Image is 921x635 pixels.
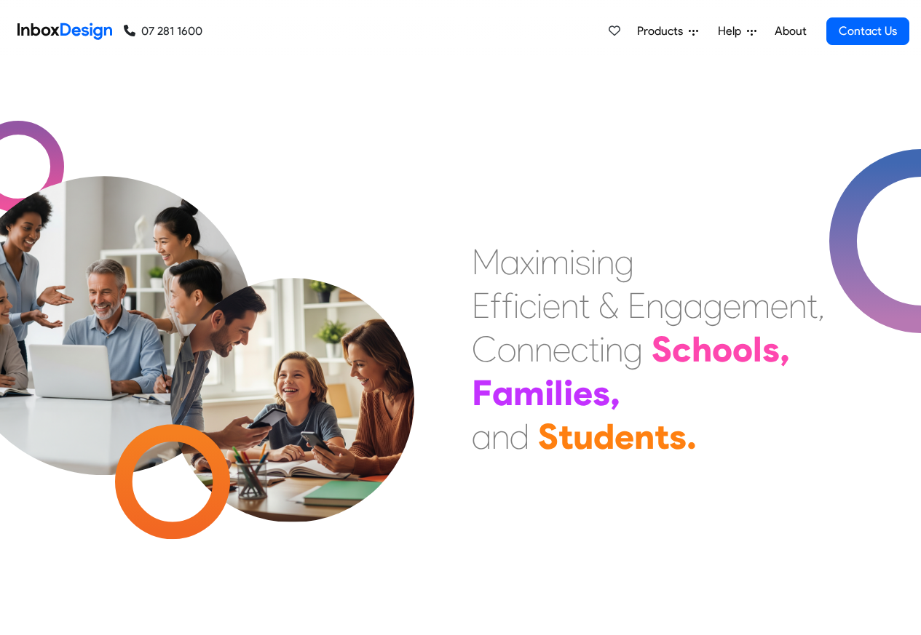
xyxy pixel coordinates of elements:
a: About [770,17,810,46]
div: m [513,371,545,415]
div: s [762,327,780,371]
div: i [590,240,596,284]
div: F [472,371,492,415]
div: i [569,240,575,284]
div: n [788,284,807,327]
div: s [593,371,610,415]
div: e [553,327,571,371]
div: , [818,284,825,327]
div: g [703,284,723,327]
div: & [598,284,619,327]
a: Help [712,17,762,46]
div: g [614,240,634,284]
div: e [723,284,741,327]
div: d [510,415,529,458]
div: l [554,371,564,415]
div: n [561,284,579,327]
div: i [564,371,573,415]
div: n [634,415,655,458]
div: S [538,415,558,458]
div: n [534,327,553,371]
div: g [664,284,684,327]
div: S [652,327,672,371]
div: o [712,327,732,371]
div: i [513,284,519,327]
div: t [558,415,573,458]
div: f [490,284,502,327]
div: e [573,371,593,415]
div: , [780,327,790,371]
div: u [573,415,593,458]
div: s [575,240,590,284]
div: a [684,284,703,327]
div: i [545,371,554,415]
div: a [472,415,491,458]
div: e [770,284,788,327]
div: i [534,240,540,284]
div: . [687,415,697,458]
div: a [492,371,513,415]
div: t [579,284,590,327]
div: M [472,240,500,284]
div: e [542,284,561,327]
div: E [472,284,490,327]
div: o [732,327,753,371]
div: n [491,415,510,458]
span: Help [718,23,747,40]
div: a [500,240,520,284]
div: Maximising Efficient & Engagement, Connecting Schools, Families, and Students. [472,240,825,458]
div: f [502,284,513,327]
div: l [753,327,762,371]
div: g [623,327,643,371]
div: m [540,240,569,284]
div: n [516,327,534,371]
a: 07 281 1600 [124,23,202,40]
div: e [614,415,634,458]
div: x [520,240,534,284]
div: c [672,327,692,371]
div: d [593,415,614,458]
div: , [610,371,620,415]
a: Contact Us [826,17,909,45]
div: h [692,327,712,371]
div: i [599,327,605,371]
div: s [669,415,687,458]
div: m [741,284,770,327]
a: Products [631,17,704,46]
div: n [646,284,664,327]
div: E [628,284,646,327]
div: t [807,284,818,327]
div: C [472,327,497,371]
span: Products [637,23,689,40]
div: t [655,415,669,458]
div: c [571,327,588,371]
div: t [588,327,599,371]
img: parents_with_child.png [140,217,445,522]
div: n [596,240,614,284]
div: c [519,284,537,327]
div: n [605,327,623,371]
div: o [497,327,516,371]
div: i [537,284,542,327]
